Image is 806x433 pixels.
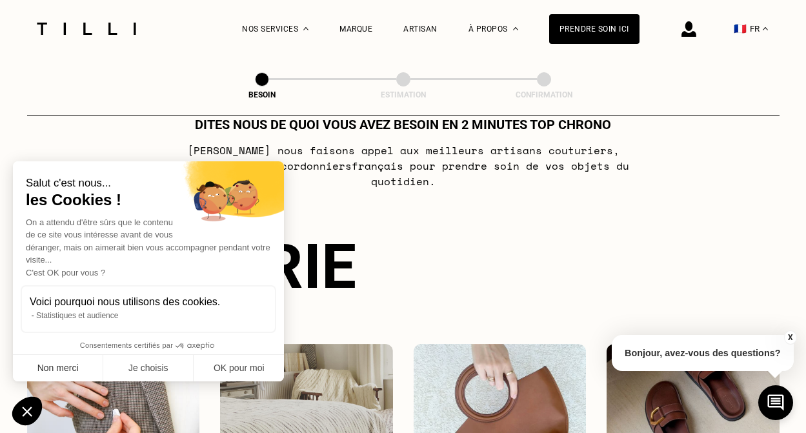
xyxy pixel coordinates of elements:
div: Besoin [197,90,327,99]
span: 🇫🇷 [734,23,747,35]
a: Artisan [403,25,438,34]
div: Confirmation [479,90,609,99]
img: menu déroulant [763,27,768,30]
p: [PERSON_NAME] nous faisons appel aux meilleurs artisans couturiers , maroquiniers et cordonniers ... [147,143,659,189]
h1: Dites nous de quoi vous avez besoin en 2 minutes top chrono [195,117,611,132]
p: Bonjour, avez-vous des questions? [612,335,794,371]
div: Estimation [339,90,468,99]
a: Marque [339,25,372,34]
img: Menu déroulant à propos [513,27,518,30]
img: icône connexion [681,21,696,37]
img: Logo du service de couturière Tilli [32,23,141,35]
button: X [783,330,796,345]
a: Prendre soin ici [549,14,640,44]
div: Catégorie [27,230,780,303]
img: Menu déroulant [303,27,308,30]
